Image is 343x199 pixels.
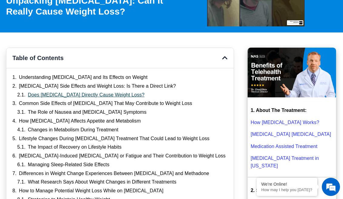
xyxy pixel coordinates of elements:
h4: Table of Contents [12,54,222,62]
a: The Role of Nausea and [MEDICAL_DATA] Symptoms [28,109,147,116]
a: [MEDICAL_DATA] [MEDICAL_DATA] [251,132,331,137]
a: Managing Sleep-Related Side Effects [28,162,109,168]
strong: 1. About The Treatment: [251,108,307,113]
div: Close table of contents [222,55,228,61]
a: Does [MEDICAL_DATA] Directly Cause Weight Loss? [28,92,144,98]
a: How [MEDICAL_DATA] Works? [251,120,319,125]
img: Benefits of Telehealth Suboxone Treatment that you should know [248,48,336,98]
div: We're Online! [261,182,313,187]
a: Changes in Metabolism During Treatment [28,127,118,133]
a: What Research Says About Weight Changes in Different Treatments [28,179,176,185]
a: How [MEDICAL_DATA] Affects Appetite and Metabolism [19,118,141,124]
a: [MEDICAL_DATA] Side Effects and Weight Loss: Is There a Direct Link? [19,83,176,89]
a: Lifestyle Changes During [MEDICAL_DATA] Treatment That Could Lead to Weight Loss [19,136,209,142]
strong: 2. Start the Treatment: [251,188,302,193]
a: [MEDICAL_DATA] Treatment in [US_STATE] [251,156,319,168]
a: How to Manage Potential Weight Loss While on [MEDICAL_DATA] [19,188,163,194]
p: How may I help you today? [261,187,313,192]
a: The Impact of Recovery on Lifestyle Habits [28,144,121,150]
a: Common Side Effects of [MEDICAL_DATA] That May Contribute to Weight Loss [19,100,192,107]
a: [MEDICAL_DATA]-Induced [MEDICAL_DATA] or Fatigue and Their Contribution to Weight Loss [19,153,226,159]
a: Medication Assisted Treatment [251,144,318,149]
a: Understanding [MEDICAL_DATA] and Its Effects on Weight [19,74,148,81]
a: Differences in Weight Change Experiences Between [MEDICAL_DATA] and Methadone [19,170,209,177]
